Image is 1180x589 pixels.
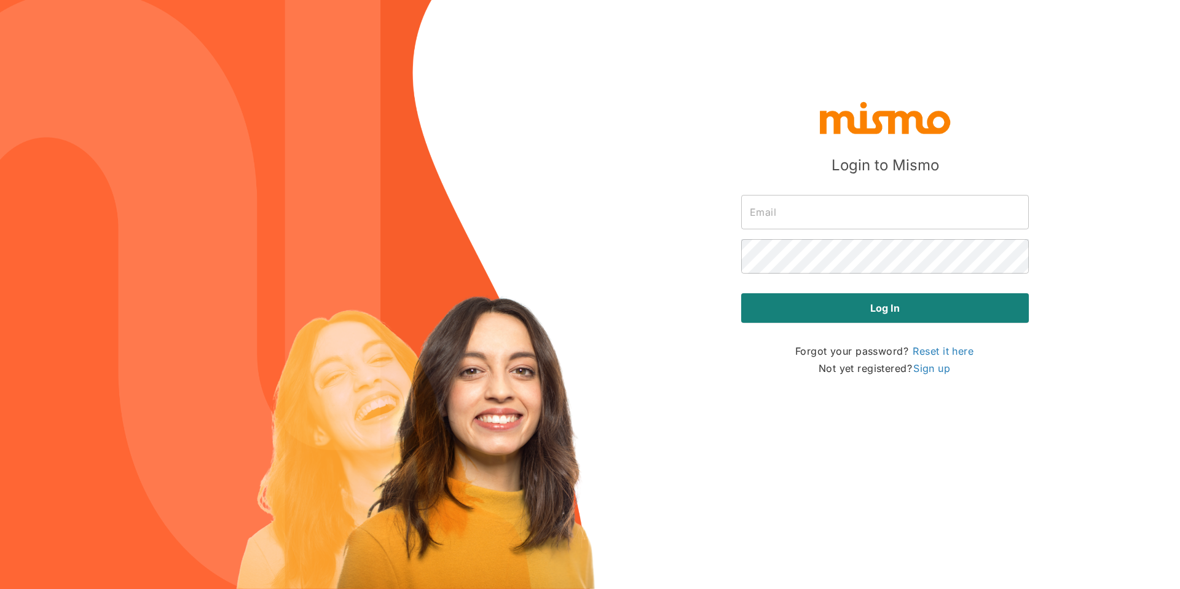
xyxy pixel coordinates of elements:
[912,361,951,376] a: Sign up
[741,293,1029,323] button: Log in
[832,156,939,175] h5: Login to Mismo
[741,195,1029,229] input: Email
[819,360,951,377] p: Not yet registered?
[795,342,975,360] p: Forgot your password?
[817,99,953,136] img: logo
[911,344,975,358] a: Reset it here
